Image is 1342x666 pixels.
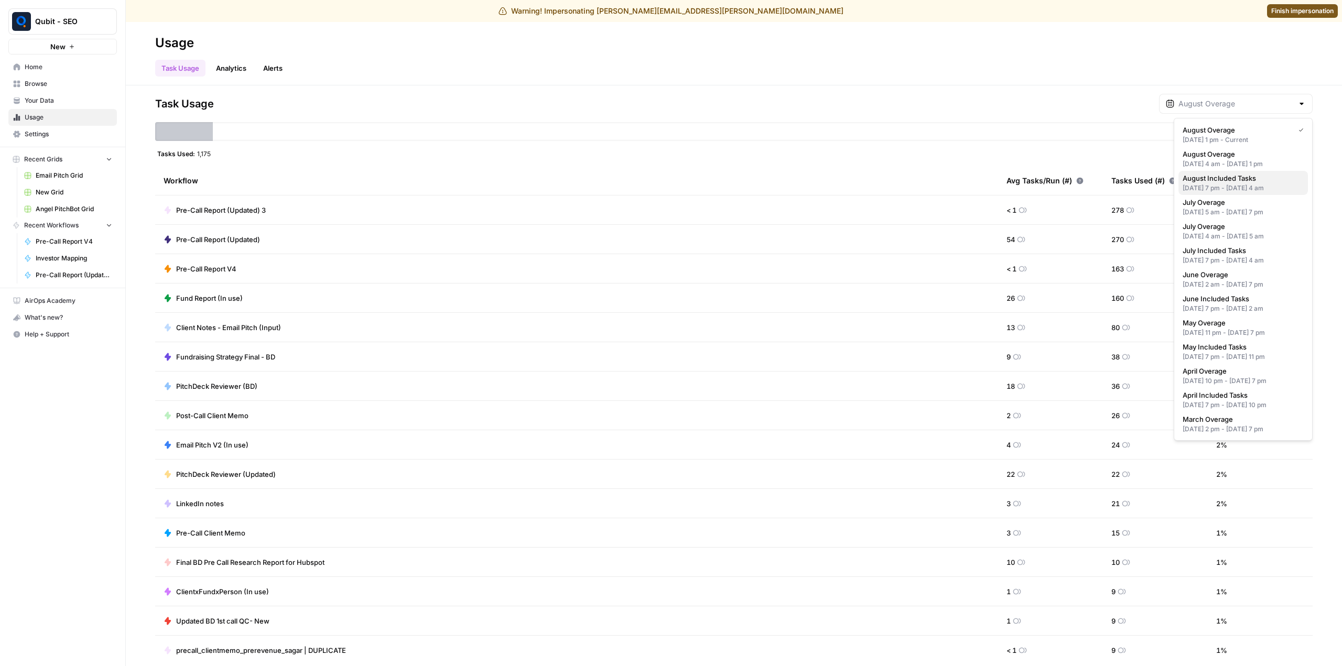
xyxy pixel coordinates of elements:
[1183,280,1304,289] div: [DATE] 2 am - [DATE] 7 pm
[1271,6,1334,16] span: Finish impersonation
[8,8,117,35] button: Workspace: Qubit - SEO
[8,59,117,75] a: Home
[499,6,843,16] div: Warning! Impersonating [PERSON_NAME][EMAIL_ADDRESS][PERSON_NAME][DOMAIN_NAME]
[176,293,243,303] span: Fund Report (In use)
[164,205,266,215] a: Pre-Call Report (Updated) 3
[1111,322,1120,333] span: 80
[1006,322,1015,333] span: 13
[1183,366,1300,376] span: April Overage
[1183,293,1300,304] span: June Included Tasks
[1111,528,1120,538] span: 15
[1111,293,1124,303] span: 160
[176,381,257,391] span: PitchDeck Reviewer (BD)
[176,469,276,479] span: PitchDeck Reviewer (Updated)
[1178,99,1293,109] input: August Overage
[8,217,117,233] button: Recent Workflows
[164,293,243,303] a: Fund Report (In use)
[8,109,117,126] a: Usage
[8,309,117,326] button: What's new?
[1183,269,1300,280] span: June Overage
[1006,557,1015,567] span: 10
[176,322,281,333] span: Client Notes - Email Pitch (Input)
[164,586,269,597] a: ClientxFundxPerson (In use)
[1006,410,1011,421] span: 2
[25,96,112,105] span: Your Data
[1183,414,1300,424] span: March Overage
[1183,135,1304,145] div: [DATE] 1 pm - Current
[164,440,248,450] a: Email Pitch V2 (In use)
[1183,173,1300,183] span: August Included Tasks
[1111,234,1124,245] span: 270
[176,586,269,597] span: ClientxFundxPerson (In use)
[164,557,324,567] a: Final BD Pre Call Research Report for Hubspot
[1216,528,1227,538] span: 1 %
[8,151,117,167] button: Recent Grids
[176,352,275,362] span: Fundraising Strategy Final - BD
[176,264,236,274] span: Pre-Call Report V4
[1183,376,1304,386] div: [DATE] 10 pm - [DATE] 7 pm
[1006,528,1011,538] span: 3
[24,155,62,164] span: Recent Grids
[1111,557,1120,567] span: 10
[1183,208,1304,217] div: [DATE] 5 am - [DATE] 7 pm
[164,381,257,391] a: PitchDeck Reviewer (BD)
[8,326,117,343] button: Help + Support
[176,440,248,450] span: Email Pitch V2 (In use)
[1006,293,1015,303] span: 26
[176,557,324,567] span: Final BD Pre Call Research Report for Hubspot
[1216,586,1227,597] span: 1 %
[164,616,269,626] a: Updated BD 1st call QC- New
[1006,166,1084,195] div: Avg Tasks/Run (#)
[1183,352,1304,362] div: [DATE] 7 pm - [DATE] 11 pm
[1183,424,1304,434] div: [DATE] 2 pm - [DATE] 7 pm
[19,201,117,217] a: Angel PitchBot Grid
[1111,205,1124,215] span: 278
[1006,469,1015,479] span: 22
[1006,352,1011,362] span: 9
[1183,304,1304,313] div: [DATE] 7 pm - [DATE] 2 am
[1183,342,1300,352] span: May Included Tasks
[25,113,112,122] span: Usage
[164,264,236,274] a: Pre-Call Report V4
[9,310,116,325] div: What's new?
[1183,197,1300,208] span: July Overage
[1111,498,1120,509] span: 21
[36,270,112,280] span: Pre-Call Report (Updated)
[12,12,31,31] img: Qubit - SEO Logo
[257,60,289,77] button: Alerts
[1006,498,1011,509] span: 3
[24,221,79,230] span: Recent Workflows
[1006,234,1015,245] span: 54
[1111,410,1120,421] span: 26
[155,35,194,51] div: Usage
[19,184,117,201] a: New Grid
[1006,645,1016,656] span: < 1
[164,498,224,509] a: LinkedIn notes
[176,645,346,656] span: precall_clientmemo_prerevenue_sagar | DUPLICATE
[210,60,253,77] a: Analytics
[25,62,112,72] span: Home
[164,528,245,538] a: Pre-Call Client Memo
[1111,645,1116,656] span: 9
[25,129,112,139] span: Settings
[1183,159,1304,169] div: [DATE] 4 am - [DATE] 1 pm
[176,528,245,538] span: Pre-Call Client Memo
[1183,183,1304,193] div: [DATE] 7 pm - [DATE] 4 am
[155,60,205,77] a: Task Usage
[164,352,275,362] a: Fundraising Strategy Final - BD
[1111,586,1116,597] span: 9
[25,296,112,305] span: AirOps Academy
[1183,221,1300,232] span: July Overage
[176,616,269,626] span: Updated BD 1st call QC- New
[157,149,195,158] span: Tasks Used:
[176,498,224,509] span: LinkedIn notes
[8,75,117,92] a: Browse
[1111,440,1120,450] span: 24
[1006,616,1011,626] span: 1
[8,292,117,309] a: AirOps Academy
[1183,125,1290,135] span: August Overage
[36,254,112,263] span: Investor Mapping
[176,410,248,421] span: Post-Call Client Memo
[8,39,117,54] button: New
[1183,245,1300,256] span: July Included Tasks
